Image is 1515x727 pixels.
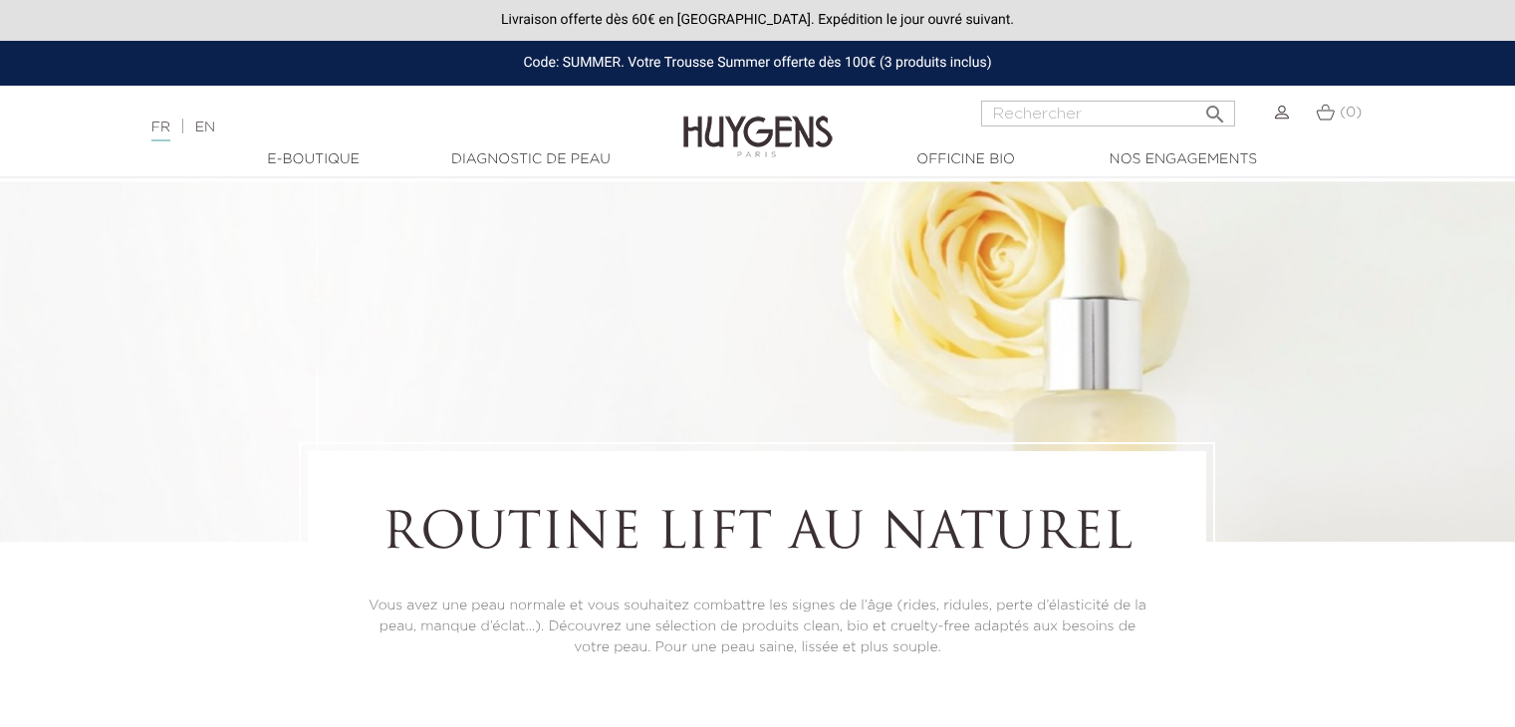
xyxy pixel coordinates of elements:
[981,101,1235,126] input: Rechercher
[431,149,631,170] a: Diagnostic de peau
[363,596,1151,658] p: Vous avez une peau normale et vous souhaitez combattre les signes de l’âge (rides, ridules, perte...
[1203,97,1227,121] i: 
[363,506,1151,566] h1: Routine lift au naturel
[1084,149,1283,170] a: Nos engagements
[195,121,215,134] a: EN
[1340,106,1362,120] span: (0)
[683,84,833,160] img: Huygens
[867,149,1066,170] a: Officine Bio
[151,121,170,141] a: FR
[214,149,413,170] a: E-Boutique
[141,116,617,139] div: |
[1197,95,1233,121] button: 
